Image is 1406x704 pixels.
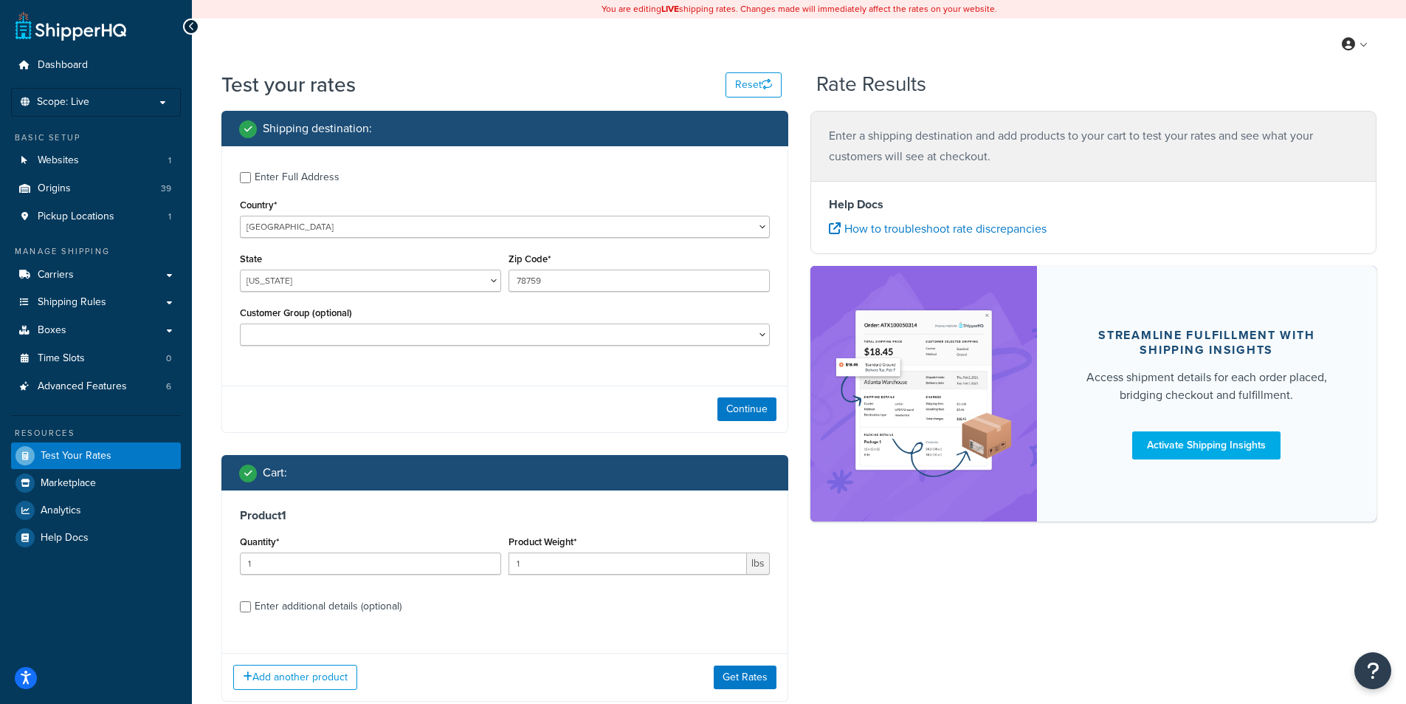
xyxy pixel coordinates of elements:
[509,553,747,575] input: 0.00
[263,122,372,135] h2: Shipping destination :
[11,345,181,372] li: Time Slots
[41,477,96,490] span: Marketplace
[240,553,501,575] input: 0
[1132,431,1281,459] a: Activate Shipping Insights
[11,345,181,372] a: Time Slots0
[11,245,181,258] div: Manage Shipping
[168,211,171,223] span: 1
[829,126,1359,167] p: Enter a shipping destination and add products to your cart to test your rates and see what your c...
[38,211,114,223] span: Pickup Locations
[11,52,181,79] a: Dashboard
[38,182,71,195] span: Origins
[161,182,171,195] span: 39
[240,253,262,264] label: State
[37,96,89,109] span: Scope: Live
[509,253,551,264] label: Zip Code*
[829,196,1359,213] h4: Help Docs
[11,289,181,316] a: Shipping Rules
[11,203,181,230] a: Pickup Locations1
[661,2,679,16] b: LIVE
[168,154,171,167] span: 1
[833,288,1015,499] img: feature-image-si-e24932ea9b9fcd0ff835db86be1ff8d589347e8876e1638d903ea230a36726be.png
[509,536,576,547] label: Product Weight*
[41,505,81,517] span: Analytics
[11,131,181,144] div: Basic Setup
[166,380,171,393] span: 6
[11,147,181,174] a: Websites1
[240,199,277,211] label: Country*
[11,497,181,524] a: Analytics
[11,442,181,469] a: Test Your Rates
[240,172,251,183] input: Enter Full Address
[11,203,181,230] li: Pickup Locations
[11,373,181,400] li: Advanced Features
[221,70,356,99] h1: Test your rates
[747,553,770,575] span: lbs
[1072,369,1342,404] div: Access shipment details for each order placed, bridging checkout and fulfillment.
[717,397,776,421] button: Continue
[1072,328,1342,358] div: Streamline Fulfillment with Shipping Insights
[11,317,181,344] a: Boxes
[11,427,181,440] div: Resources
[233,665,357,690] button: Add another product
[38,380,127,393] span: Advanced Features
[38,59,88,72] span: Dashboard
[240,536,279,547] label: Quantity*
[11,373,181,400] a: Advanced Features6
[38,154,79,167] span: Websites
[714,666,776,689] button: Get Rates
[829,220,1047,237] a: How to troubleshoot rate discrepancies
[816,73,926,96] h2: Rate Results
[11,262,181,289] a: Carriers
[240,508,770,523] h3: Product 1
[11,175,181,202] a: Origins39
[41,532,89,544] span: Help Docs
[38,324,66,337] span: Boxes
[38,296,106,309] span: Shipping Rules
[240,307,352,318] label: Customer Group (optional)
[255,167,340,188] div: Enter Full Address
[11,524,181,551] a: Help Docs
[11,147,181,174] li: Websites
[38,352,85,365] span: Time Slots
[38,269,74,281] span: Carriers
[1354,652,1391,689] button: Open Resource Center
[11,175,181,202] li: Origins
[166,352,171,365] span: 0
[240,601,251,612] input: Enter additional details (optional)
[263,466,287,479] h2: Cart :
[726,72,782,98] button: Reset
[255,596,402,617] div: Enter additional details (optional)
[11,470,181,496] a: Marketplace
[41,450,111,462] span: Test Your Rates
